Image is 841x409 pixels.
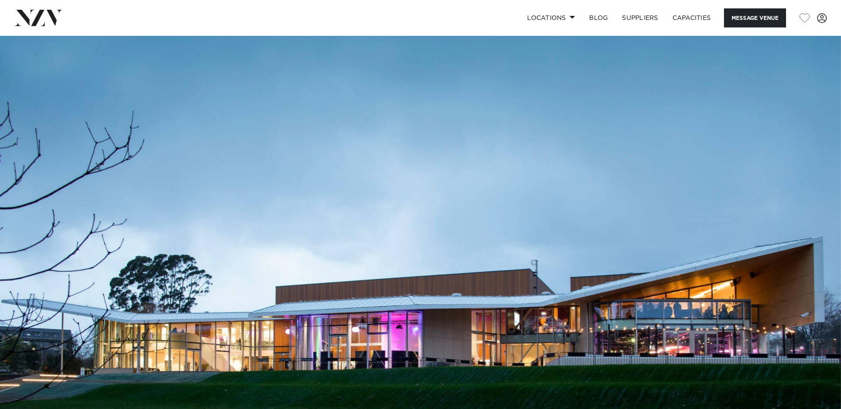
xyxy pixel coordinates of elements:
img: nzv-logo.png [14,10,63,26]
a: BLOG [582,8,615,27]
button: Message Venue [724,8,786,27]
a: Locations [520,8,582,27]
a: SUPPLIERS [615,8,665,27]
a: Capacities [665,8,718,27]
